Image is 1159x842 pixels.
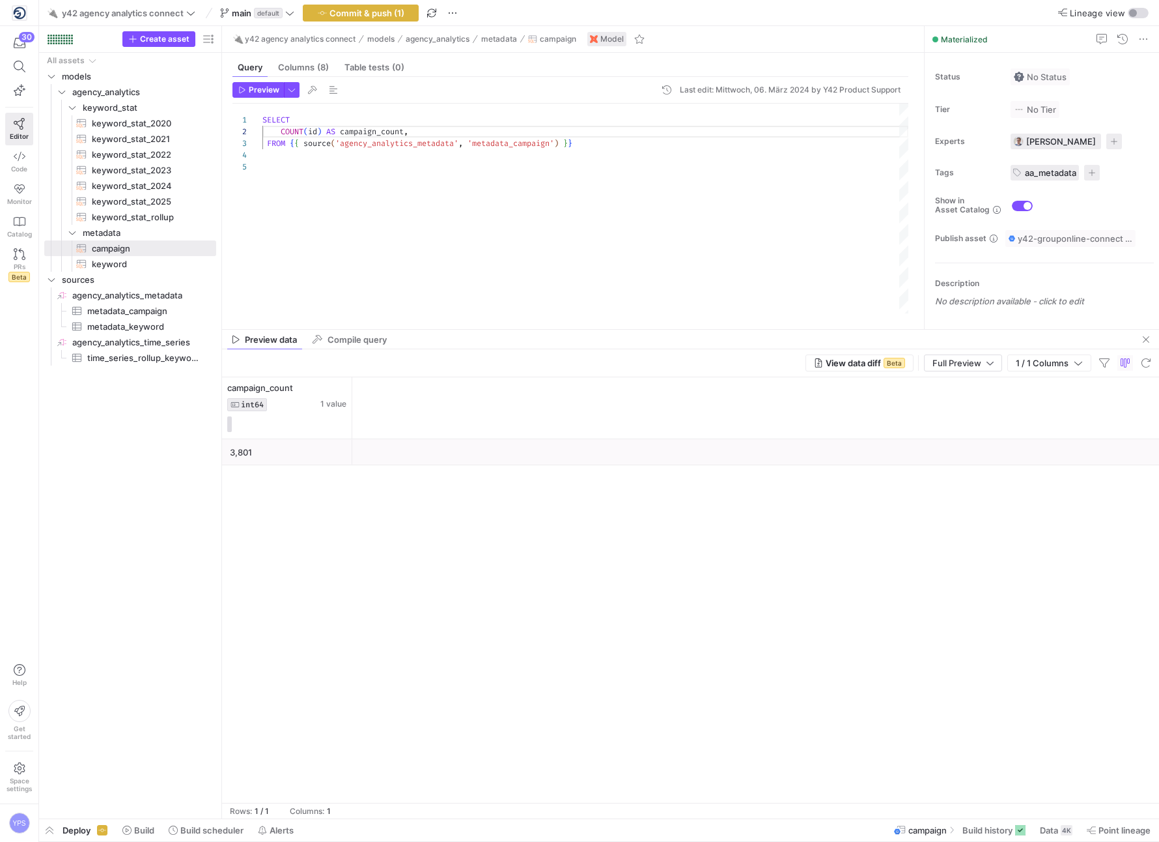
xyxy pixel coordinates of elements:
span: INT64 [241,400,264,409]
span: id [308,126,317,137]
span: keyword_stat_2024​​​​​​​​​​ [92,179,201,194]
span: Full Preview [932,358,981,368]
span: Tags [935,168,1000,177]
span: keyword_stat_2021​​​​​​​​​​ [92,132,201,147]
span: Model [600,35,624,44]
span: AS [326,126,335,137]
button: 1 / 1 Columns [1007,355,1091,371]
span: Publish asset [935,234,986,243]
span: , [404,126,408,137]
button: maindefault [217,5,298,22]
span: Help [11,678,27,686]
a: keyword_stat_2021​​​​​​​​​​ [44,131,216,147]
a: keyword​​​​​​​​​​ [44,256,216,272]
span: y42 agency analytics connect [62,8,184,18]
a: keyword_stat_2020​​​​​​​​​​ [44,115,216,131]
span: keyword_stat_2023​​​​​​​​​​ [92,163,201,178]
div: Press SPACE to select this row. [44,225,216,240]
span: ( [303,126,308,137]
span: Compile query [328,336,387,344]
span: 🔌 [233,35,242,44]
button: Alerts [252,819,300,841]
span: Deploy [63,825,91,835]
div: 5 [232,161,247,173]
button: YPS [5,809,33,837]
a: Spacesettings [5,757,33,798]
button: No tierNo Tier [1011,101,1059,118]
span: default [254,8,283,18]
div: 2 [232,126,247,138]
a: PRsBeta [5,243,33,287]
a: https://storage.googleapis.com/y42-prod-data-exchange/images/yakPloC5i6AioCi4fIczWrDfRkcT4LKn1FCT... [5,2,33,24]
div: Press SPACE to select this row. [44,319,216,334]
span: Preview data [245,336,297,344]
div: Press SPACE to select this row. [44,115,216,131]
button: models [364,31,398,47]
img: No tier [1014,104,1024,115]
span: COUNT [281,126,303,137]
button: Help [5,658,33,692]
button: y42-grouponline-connect / y42_Agency_Analytics_Connect_main / campaign [1005,230,1136,247]
div: 3 [232,138,247,149]
span: PRs [14,263,25,270]
span: campaign_count [340,126,404,137]
a: Catalog [5,210,33,243]
div: Rows: [230,807,252,816]
button: campaign [525,31,579,47]
span: Build [134,825,154,835]
a: Code [5,145,33,178]
span: } [563,138,568,149]
span: [PERSON_NAME] [1026,136,1096,147]
a: time_series_rollup_keyword_stat_rollup​​​​​​​​​ [44,350,216,366]
span: ( [331,138,335,149]
span: metadata_campaign​​​​​​​​​ [87,304,201,319]
div: 3,801 [230,440,344,465]
button: Point lineage [1081,819,1156,841]
span: Show in Asset Catalog [935,196,990,214]
span: source [303,138,331,149]
div: 1 [232,114,247,126]
p: No description available - click to edit [935,296,1154,306]
span: aa_metadata [1025,167,1076,178]
div: Press SPACE to select this row. [44,100,216,115]
img: No status [1014,72,1024,82]
div: Press SPACE to select this row. [44,350,216,366]
img: https://lh3.googleusercontent.com/a-/AOh14GhUAMGwNdbEnQdmCsDO9bE6aGCCXYP6qm7UUmBm=s96-c [1013,136,1024,147]
div: Columns: [290,807,324,816]
span: metadata_keyword​​​​​​​​​ [87,319,201,334]
img: https://storage.googleapis.com/y42-prod-data-exchange/images/yakPloC5i6AioCi4fIczWrDfRkcT4LKn1FCT... [13,7,26,20]
div: Press SPACE to select this row. [44,287,216,303]
div: Press SPACE to select this row. [44,256,216,272]
span: keyword_stat_2020​​​​​​​​​​ [92,116,201,131]
div: 4K [1061,825,1072,835]
button: agency_analytics [402,31,473,47]
div: Press SPACE to select this row. [44,303,216,319]
div: 1 [327,807,331,816]
span: Data [1040,825,1058,835]
div: Press SPACE to select this row. [44,209,216,225]
span: Create asset [140,35,189,44]
span: keyword_stat_2025​​​​​​​​​​ [92,194,201,209]
span: Editor [10,132,29,140]
span: main [232,8,251,18]
span: metadata [83,225,214,240]
span: y42 agency analytics connect [245,35,356,44]
button: 🔌y42 agency analytics connect [44,5,199,22]
span: Alerts [270,825,294,835]
span: 1 value [320,399,346,409]
span: metadata [481,35,517,44]
a: keyword_stat_2023​​​​​​​​​​ [44,162,216,178]
span: Build scheduler [180,825,244,835]
span: Catalog [7,230,32,238]
button: Build history [957,819,1031,841]
span: agency_analytics_time_series​​​​​​​​ [72,335,214,350]
span: Point lineage [1098,825,1151,835]
span: keyword_stat [83,100,214,115]
span: agency_analytics_metadata​​​​​​​​ [72,288,214,303]
div: Press SPACE to select this row. [44,334,216,350]
span: Build history [962,825,1012,835]
a: agency_analytics_metadata​​​​​​​​ [44,287,216,303]
span: Space settings [7,777,32,792]
button: Getstarted [5,695,33,746]
span: } [568,138,572,149]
